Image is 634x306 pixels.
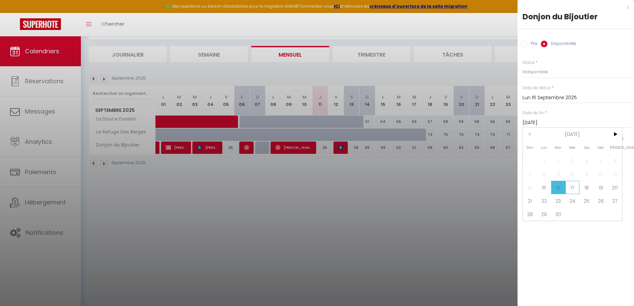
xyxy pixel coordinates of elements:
[537,194,551,207] span: 22
[608,154,622,167] span: 6
[594,194,608,207] span: 26
[537,141,551,154] span: Lun
[537,181,551,194] span: 15
[551,167,565,181] span: 9
[565,181,580,194] span: 17
[523,128,537,141] span: <
[537,167,551,181] span: 8
[523,85,551,91] label: Date de début
[523,207,537,221] span: 28
[565,154,580,167] span: 3
[579,167,594,181] span: 11
[608,141,622,154] span: [PERSON_NAME]
[551,141,565,154] span: Mar
[547,41,576,48] label: Disponibilité
[5,3,25,23] button: Ouvrir le widget de chat LiveChat
[537,128,608,141] span: [DATE]
[523,60,534,66] label: Statut
[551,194,565,207] span: 23
[523,167,537,181] span: 7
[551,154,565,167] span: 2
[594,154,608,167] span: 5
[523,181,537,194] span: 14
[594,181,608,194] span: 19
[608,167,622,181] span: 13
[528,41,537,48] label: Prix
[565,141,580,154] span: Mer
[537,207,551,221] span: 29
[606,276,629,301] iframe: Chat
[608,128,622,141] span: >
[551,207,565,221] span: 30
[579,181,594,194] span: 18
[579,194,594,207] span: 25
[608,181,622,194] span: 20
[523,194,537,207] span: 21
[523,141,537,154] span: Dim
[579,141,594,154] span: Jeu
[608,194,622,207] span: 27
[565,167,580,181] span: 10
[551,181,565,194] span: 16
[523,110,544,116] label: Date de fin
[594,141,608,154] span: Ven
[594,167,608,181] span: 12
[523,11,629,22] div: Donjon du Bijoutier
[537,154,551,167] span: 1
[579,154,594,167] span: 4
[518,3,629,11] div: x
[565,194,580,207] span: 24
